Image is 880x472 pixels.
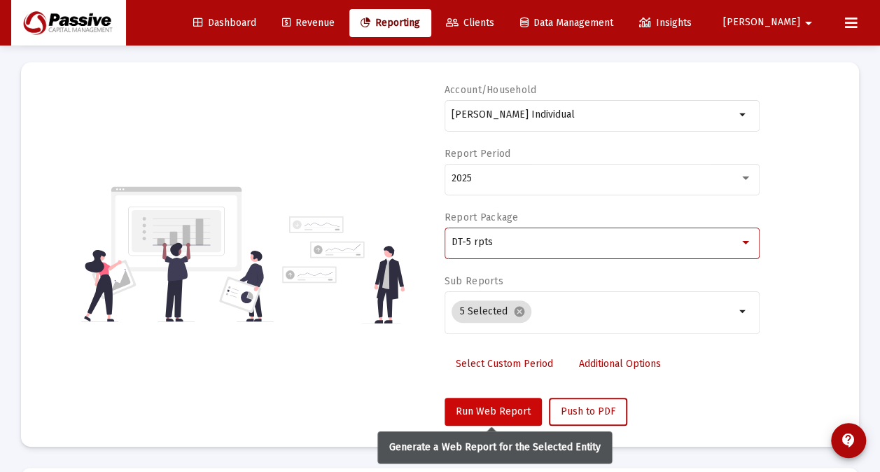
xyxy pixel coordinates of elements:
[452,172,472,184] span: 2025
[549,398,627,426] button: Push to PDF
[271,9,346,37] a: Revenue
[452,109,735,120] input: Search or select an account or household
[182,9,267,37] a: Dashboard
[193,17,256,29] span: Dashboard
[445,211,519,223] label: Report Package
[723,17,800,29] span: [PERSON_NAME]
[456,358,553,370] span: Select Custom Period
[840,432,857,449] mat-icon: contact_support
[445,398,542,426] button: Run Web Report
[282,216,405,324] img: reporting-alt
[349,9,431,37] a: Reporting
[445,84,537,96] label: Account/Household
[452,298,735,326] mat-chip-list: Selection
[579,358,661,370] span: Additional Options
[520,17,613,29] span: Data Management
[452,236,493,248] span: DT-5 rpts
[435,9,505,37] a: Clients
[445,148,511,160] label: Report Period
[456,405,531,417] span: Run Web Report
[361,17,420,29] span: Reporting
[800,9,817,37] mat-icon: arrow_drop_down
[81,185,274,324] img: reporting
[452,300,531,323] mat-chip: 5 Selected
[639,17,692,29] span: Insights
[628,9,703,37] a: Insights
[513,305,526,318] mat-icon: cancel
[509,9,624,37] a: Data Management
[22,9,116,37] img: Dashboard
[445,275,503,287] label: Sub Reports
[735,106,752,123] mat-icon: arrow_drop_down
[282,17,335,29] span: Revenue
[561,405,615,417] span: Push to PDF
[735,303,752,320] mat-icon: arrow_drop_down
[706,8,834,36] button: [PERSON_NAME]
[446,17,494,29] span: Clients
